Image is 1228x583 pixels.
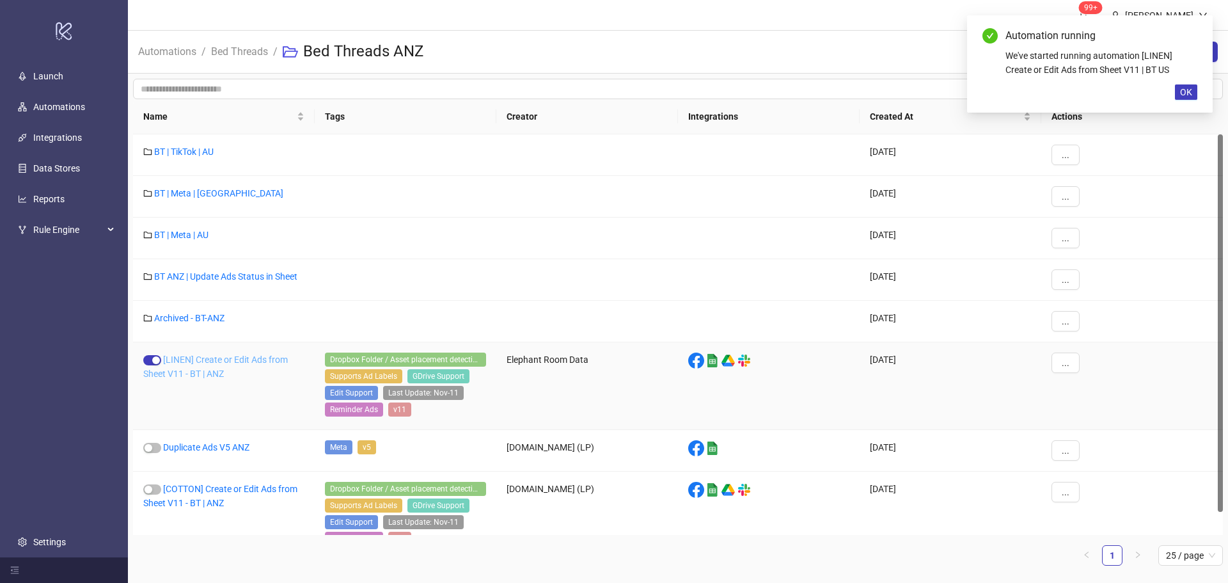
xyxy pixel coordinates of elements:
h3: Bed Threads ANZ [303,42,423,62]
span: GDrive Support [407,499,469,513]
span: ... [1062,150,1069,160]
span: folder [143,189,152,198]
a: BT | Meta | AU [154,230,209,240]
span: Reminder Ads [325,403,383,417]
a: Integrations [33,132,82,143]
li: / [273,31,278,72]
span: folder-open [283,44,298,60]
span: right [1134,551,1142,559]
div: [DATE] [860,430,1041,472]
div: [DATE] [860,301,1041,342]
a: [LINEN] Create or Edit Ads from Sheet V11 - BT | ANZ [143,355,288,379]
div: [DATE] [860,342,1041,430]
li: / [201,31,206,72]
button: ... [1051,353,1080,373]
a: Reports [33,194,65,204]
button: ... [1051,440,1080,461]
span: Dropbox Folder / Asset placement detection [325,353,486,367]
a: BT | Meta | [GEOGRAPHIC_DATA] [154,188,283,198]
div: We've started running automation [LINEN] Create or Edit Ads from Sheet V11 | BT US [1005,49,1197,77]
div: [DATE] [860,134,1041,176]
span: v11 [388,403,411,417]
th: Tags [315,99,496,134]
div: [DATE] [860,472,1041,559]
a: [COTTON] Create or Edit Ads from Sheet V11 - BT | ANZ [143,484,297,508]
span: down [1199,11,1208,20]
a: Automations [136,44,199,58]
th: Name [133,99,315,134]
span: ... [1062,445,1069,456]
span: ... [1062,275,1069,285]
span: ... [1062,487,1069,497]
span: check-circle [982,28,998,44]
a: 1 [1103,546,1122,565]
sup: 1775 [1079,1,1103,14]
span: Edit Support [325,386,378,400]
span: Last Update: Nov-11 [383,515,464,529]
span: Created At [870,109,1021,124]
span: Last Update: Nov-11 [383,386,464,400]
th: Created At [860,99,1041,134]
button: ... [1051,186,1080,207]
div: Page Size [1158,545,1223,566]
a: Bed Threads [209,44,271,58]
span: GDrive Support [407,369,469,383]
li: Next Page [1128,545,1148,566]
button: right [1128,545,1148,566]
span: ... [1062,191,1069,202]
span: folder [143,230,152,239]
span: left [1083,551,1090,559]
div: [DATE] [860,259,1041,301]
th: Integrations [678,99,860,134]
div: [DOMAIN_NAME] (LP) [496,430,678,472]
a: Duplicate Ads V5 ANZ [163,442,249,452]
span: Supports Ad Labels [325,499,402,513]
div: [DOMAIN_NAME] (LP) [496,472,678,559]
span: ... [1062,233,1069,243]
button: ... [1051,311,1080,331]
span: Dropbox Folder / Asset placement detection [325,482,486,496]
span: Reminder Ads [325,532,383,546]
span: user [1111,11,1120,20]
button: ... [1051,145,1080,165]
div: Automation running [1005,28,1197,44]
div: [PERSON_NAME] [1120,8,1199,22]
span: 25 / page [1166,546,1215,565]
a: Archived - BT-ANZ [154,313,224,323]
button: ... [1051,269,1080,290]
span: folder [143,272,152,281]
a: Data Stores [33,163,80,173]
span: menu-fold [10,566,19,575]
span: folder [143,147,152,156]
span: Edit Support [325,515,378,529]
button: OK [1175,84,1197,100]
span: Name [143,109,294,124]
div: [DATE] [860,218,1041,259]
a: Launch [33,71,63,81]
a: BT | TikTok | AU [154,147,214,157]
li: Previous Page [1076,545,1097,566]
span: v11 [388,532,411,546]
a: Settings [33,537,66,547]
li: 1 [1102,545,1122,566]
button: left [1076,545,1097,566]
button: ... [1051,228,1080,248]
span: ... [1062,316,1069,326]
div: [DATE] [860,176,1041,218]
a: BT ANZ | Update Ads Status in Sheet [154,271,297,282]
span: Supports Ad Labels [325,369,402,383]
span: folder [143,314,152,323]
span: fork [18,225,27,234]
span: ... [1062,358,1069,368]
span: v5 [358,440,376,454]
a: Automations [33,102,85,112]
div: Elephant Room Data [496,342,678,430]
span: Meta [325,440,352,454]
span: Rule Engine [33,217,104,243]
button: ... [1051,482,1080,502]
th: Creator [496,99,678,134]
span: OK [1180,87,1192,97]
